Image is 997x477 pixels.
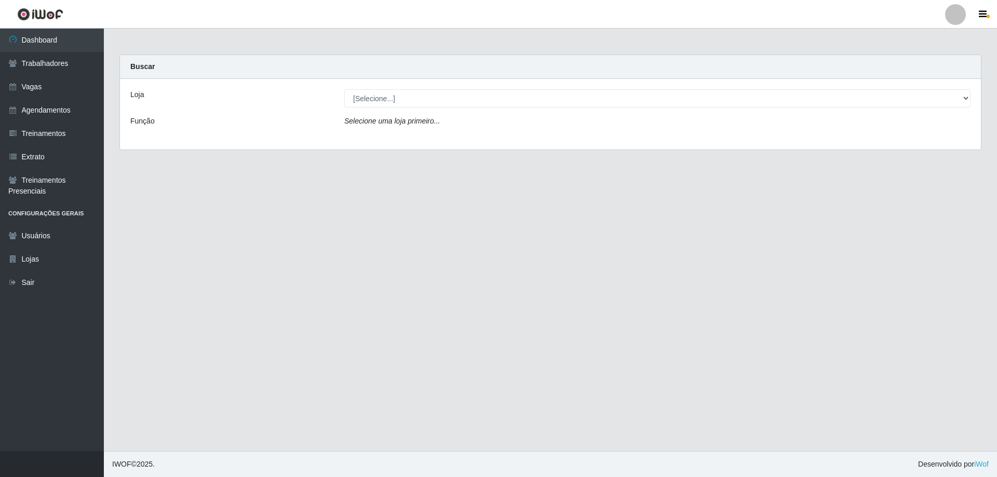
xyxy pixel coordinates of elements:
[130,62,155,71] strong: Buscar
[974,460,989,468] a: iWof
[112,460,131,468] span: IWOF
[918,459,989,470] span: Desenvolvido por
[112,459,155,470] span: © 2025 .
[344,117,440,125] i: Selecione uma loja primeiro...
[130,89,144,100] label: Loja
[130,116,155,127] label: Função
[17,8,63,21] img: CoreUI Logo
